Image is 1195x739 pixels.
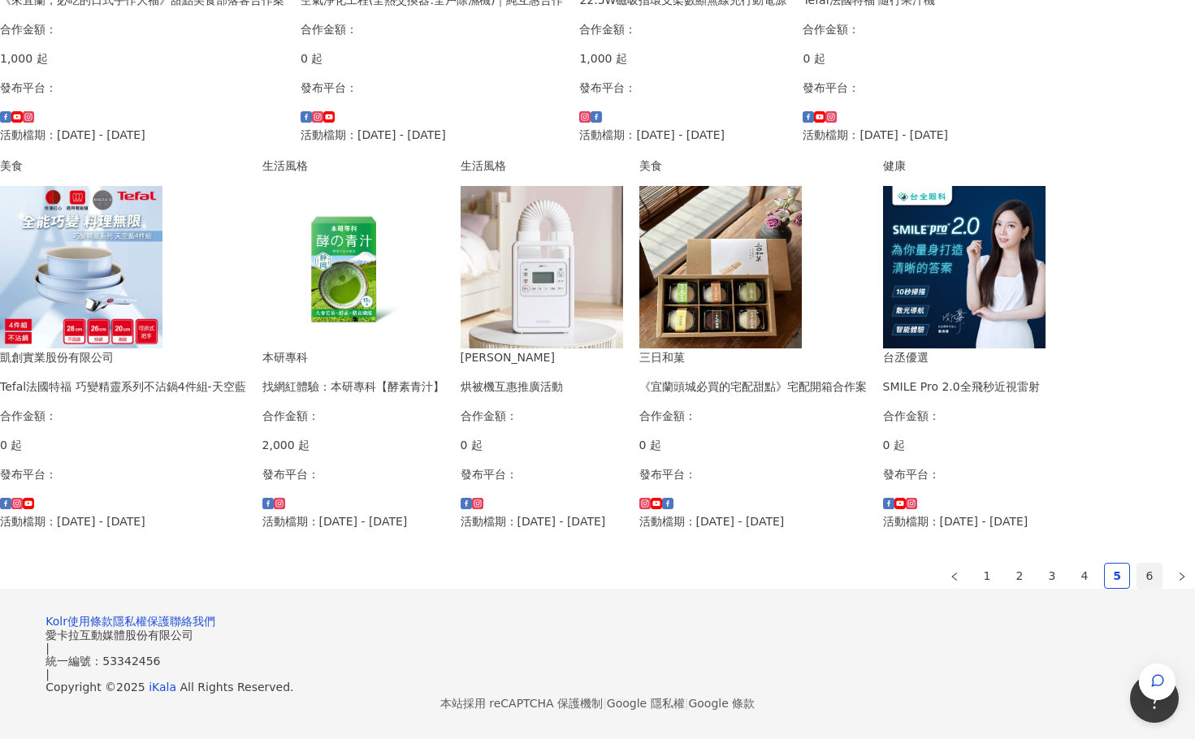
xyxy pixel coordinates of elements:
[639,512,867,530] p: 活動檔期：[DATE] - [DATE]
[1169,563,1195,589] li: Next Page
[262,157,444,175] div: 生活風格
[1169,563,1195,589] button: right
[688,697,755,710] a: Google 條款
[1137,564,1162,588] a: 6
[1072,563,1098,589] li: 4
[803,79,965,97] p: 發布平台：
[461,407,623,425] p: 合作金額：
[639,465,867,483] p: 發布平台：
[113,615,170,628] a: 隱私權保護
[639,407,867,425] p: 合作金額：
[45,668,50,681] span: |
[1040,564,1064,588] a: 3
[461,157,623,175] div: 生活風格
[883,407,1046,425] p: 合作金額：
[579,50,786,67] p: 1,000 起
[942,563,968,589] button: left
[67,615,113,628] a: 使用條款
[883,512,1046,530] p: 活動檔期：[DATE] - [DATE]
[1105,564,1129,588] a: 5
[1177,572,1187,581] span: right
[301,20,563,38] p: 合作金額：
[45,681,1150,694] div: Copyright © 2025 All Rights Reserved.
[950,572,959,581] span: left
[639,436,867,454] p: 0 起
[974,563,1000,589] li: 1
[975,564,999,588] a: 1
[607,697,685,710] a: Google 隱私權
[1130,674,1179,723] iframe: Help Scout Beacon - Open
[685,697,689,710] span: |
[1137,563,1163,589] li: 6
[883,436,1046,454] p: 0 起
[883,378,1046,395] div: SMILE Pro 2.0全飛秒近視雷射
[579,126,786,144] p: 活動檔期：[DATE] - [DATE]
[579,79,786,97] p: 發布平台：
[262,348,444,366] div: 本研專科
[45,655,1150,668] div: 統一編號：53342456
[603,697,607,710] span: |
[149,681,176,694] a: iKala
[262,186,425,348] img: 酵素青汁
[262,436,444,454] p: 2,000 起
[803,20,965,38] p: 合作金額：
[262,378,444,395] div: 找網紅體驗：本研專科【酵素青汁】
[1007,564,1032,588] a: 2
[440,694,755,713] span: 本站採用 reCAPTCHA 保護機制
[883,157,1046,175] div: 健康
[942,563,968,589] li: Previous Page
[639,157,867,175] div: 美食
[1104,563,1130,589] li: 5
[262,407,444,425] p: 合作金額：
[461,348,623,366] div: [PERSON_NAME]
[1007,563,1033,589] li: 2
[803,126,965,144] p: 活動檔期：[DATE] - [DATE]
[461,512,623,530] p: 活動檔期：[DATE] - [DATE]
[170,615,215,628] a: 聯絡我們
[301,50,563,67] p: 0 起
[461,378,623,395] div: 烘被機互惠推廣活動
[579,20,786,38] p: 合作金額：
[461,465,623,483] p: 發布平台：
[883,465,1046,483] p: 發布平台：
[45,629,1150,642] div: 愛卡拉互動媒體股份有限公司
[461,436,623,454] p: 0 起
[803,50,965,67] p: 0 起
[1039,563,1065,589] li: 3
[461,186,623,348] img: 強力烘被機 FK-H1
[883,186,1046,348] img: SMILE Pro 2.0全飛秒近視雷射
[45,642,50,655] span: |
[639,378,867,395] div: 《宜蘭頭城必買的宅配甜點》宅配開箱合作案
[639,186,802,348] img: 《宜蘭頭城必買的宅配甜點》宅配開箱合作案
[883,348,1046,366] div: 台丞優選
[301,126,563,144] p: 活動檔期：[DATE] - [DATE]
[45,615,67,628] a: Kolr
[262,512,444,530] p: 活動檔期：[DATE] - [DATE]
[639,348,867,366] div: 三日和菓
[1072,564,1097,588] a: 4
[301,79,563,97] p: 發布平台：
[262,465,444,483] p: 發布平台：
